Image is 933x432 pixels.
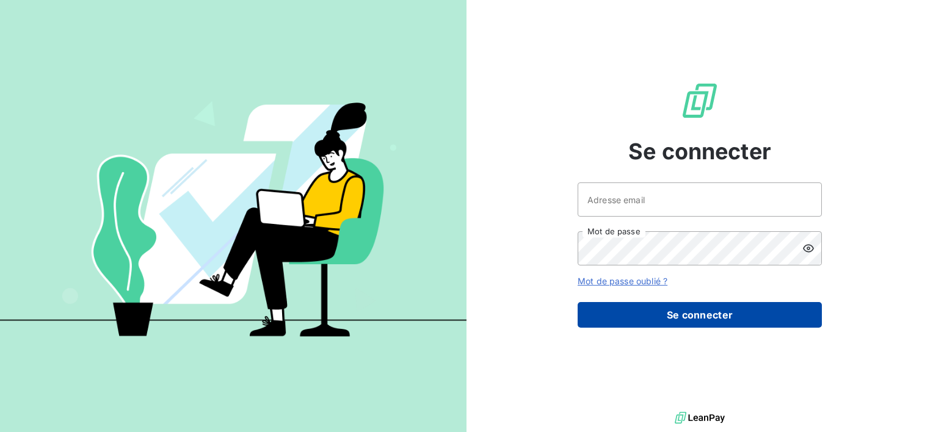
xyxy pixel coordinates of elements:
[578,302,822,328] button: Se connecter
[578,276,667,286] a: Mot de passe oublié ?
[628,135,771,168] span: Se connecter
[680,81,719,120] img: Logo LeanPay
[578,182,822,217] input: placeholder
[675,409,725,427] img: logo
